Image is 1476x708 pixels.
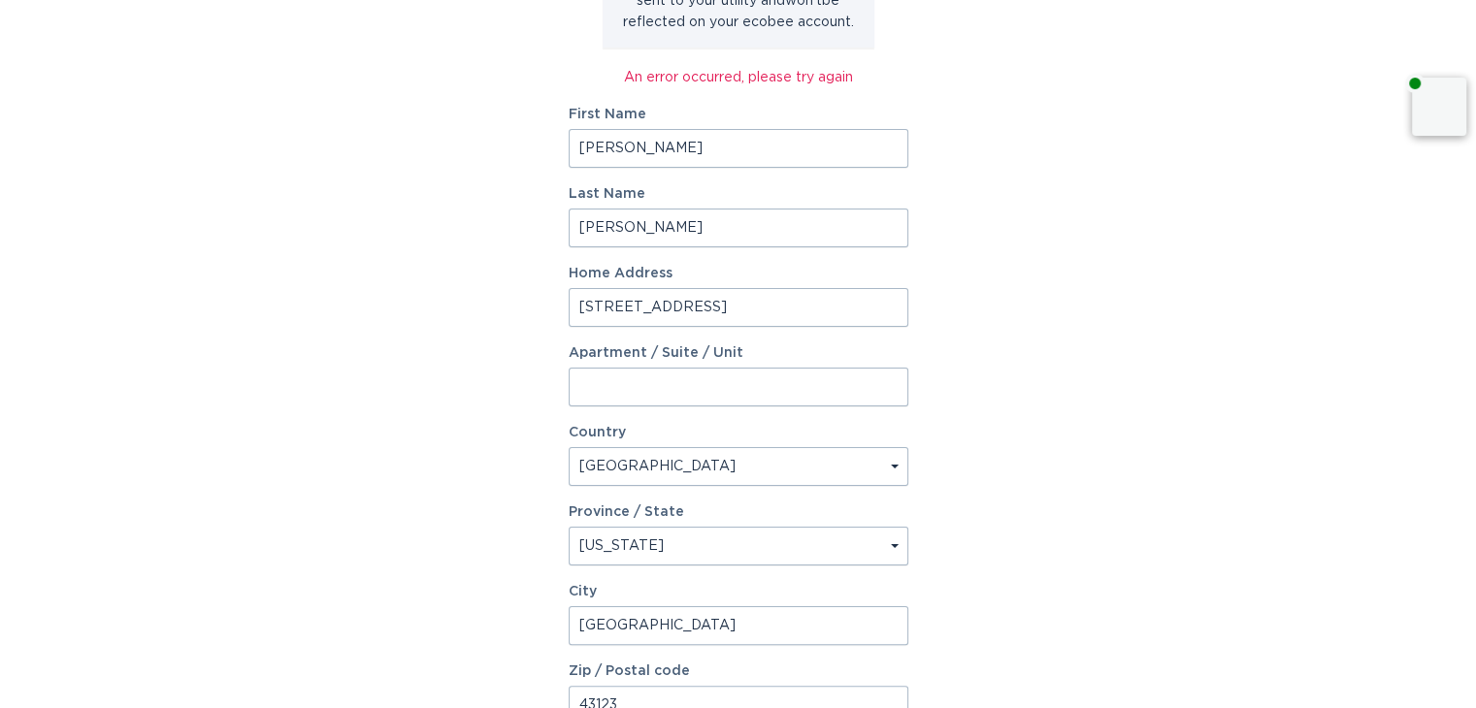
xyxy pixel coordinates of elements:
div: An error occurred, please try again [569,67,908,88]
label: First Name [569,108,908,121]
label: Home Address [569,267,908,280]
label: Apartment / Suite / Unit [569,346,908,360]
label: Zip / Postal code [569,664,908,678]
label: City [569,585,908,598]
label: Country [569,426,626,439]
label: Province / State [569,505,684,519]
label: Last Name [569,187,908,201]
